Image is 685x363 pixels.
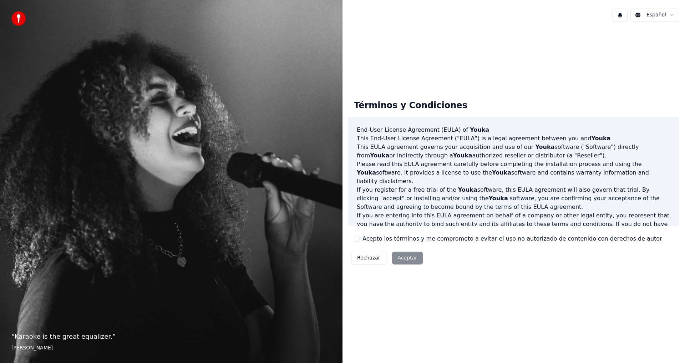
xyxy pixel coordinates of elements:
[470,126,489,133] span: Youka
[362,235,662,243] label: Acepto los términos y me comprometo a evitar el uso no autorizado de contenido con derechos de autor
[11,344,331,352] footer: [PERSON_NAME]
[357,169,376,176] span: Youka
[370,152,389,159] span: Youka
[357,134,671,143] p: This End-User License Agreement ("EULA") is a legal agreement between you and
[351,252,386,264] button: Rechazar
[357,126,671,134] h3: End-User License Agreement (EULA) of
[11,11,26,26] img: youka
[348,94,473,117] div: Términos y Condiciones
[357,143,671,160] p: This EULA agreement governs your acquisition and use of our software ("Software") directly from o...
[535,143,554,150] span: Youka
[357,211,671,246] p: If you are entering into this EULA agreement on behalf of a company or other legal entity, you re...
[458,186,477,193] span: Youka
[357,186,671,211] p: If you register for a free trial of the software, this EULA agreement will also govern that trial...
[357,160,671,186] p: Please read this EULA agreement carefully before completing the installation process and using th...
[489,195,508,202] span: Youka
[453,152,472,159] span: Youka
[492,169,511,176] span: Youka
[591,135,610,142] span: Youka
[11,332,331,342] p: “ Karaoke is the great equalizer. ”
